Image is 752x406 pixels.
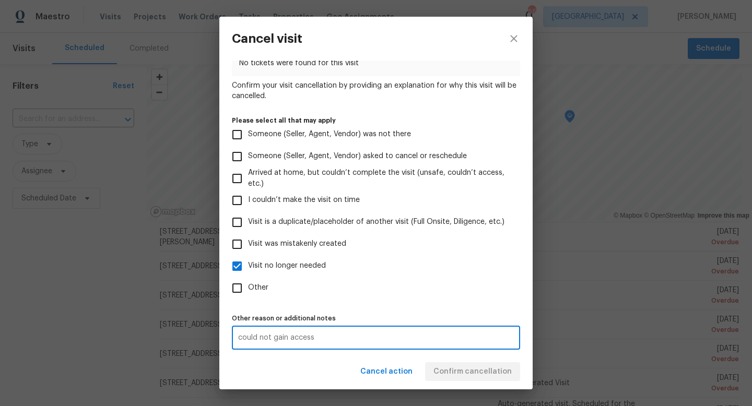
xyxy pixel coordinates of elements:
label: Other reason or additional notes [232,315,520,321]
span: Visit was mistakenly created [248,238,346,249]
span: Visit no longer needed [248,260,326,271]
span: No tickets were found for this visit [239,58,512,68]
span: Other [248,282,268,293]
span: Someone (Seller, Agent, Vendor) was not there [248,129,411,140]
span: Visit is a duplicate/placeholder of another visit (Full Onsite, Diligence, etc.) [248,217,504,228]
span: Arrived at home, but couldn’t complete the visit (unsafe, couldn’t access, etc.) [248,168,512,189]
span: Cancel action [360,365,413,378]
span: Someone (Seller, Agent, Vendor) asked to cancel or reschedule [248,151,467,162]
label: Please select all that may apply [232,117,520,124]
button: close [495,17,533,61]
button: Cancel action [356,362,417,381]
h3: Cancel visit [232,31,302,46]
span: Confirm your visit cancellation by providing an explanation for why this visit will be cancelled. [232,80,520,101]
span: I couldn’t make the visit on time [248,195,360,206]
